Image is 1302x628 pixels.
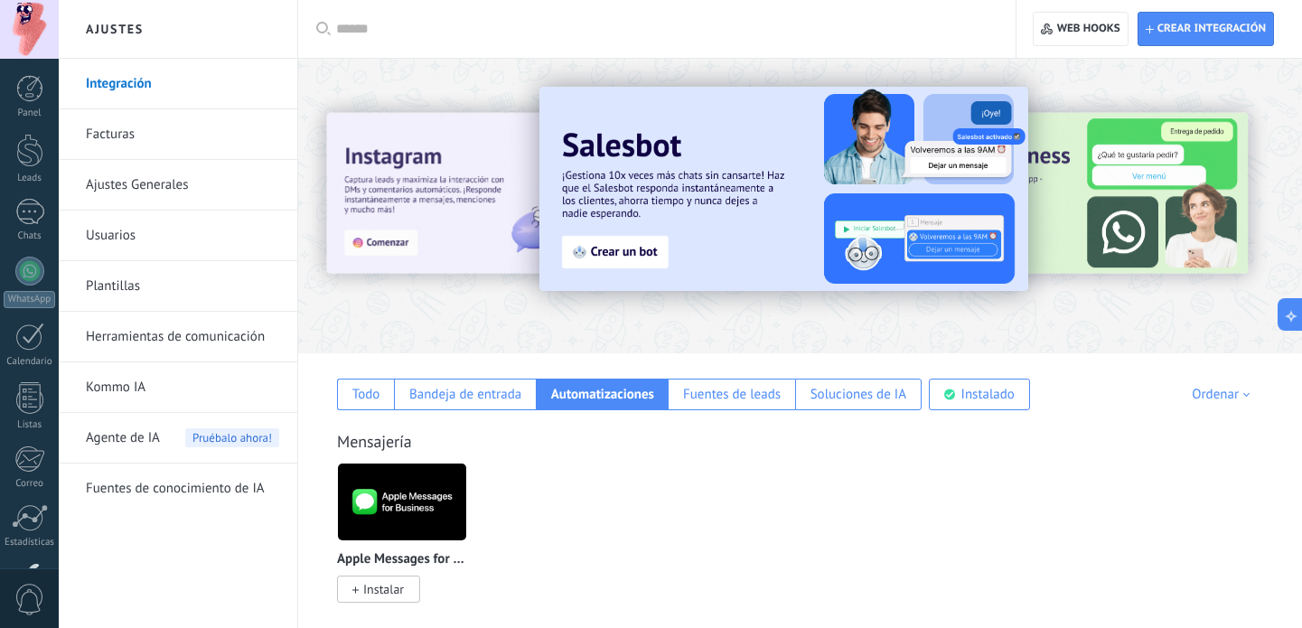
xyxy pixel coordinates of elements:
[86,59,279,109] a: Integración
[86,261,279,312] a: Plantillas
[352,386,380,403] div: Todo
[59,109,297,160] li: Facturas
[4,291,55,308] div: WhatsApp
[59,413,297,464] li: Agente de IA
[409,386,521,403] div: Bandeja de entrada
[59,312,297,362] li: Herramientas de comunicación
[338,458,466,546] img: logo_main.png
[4,478,56,490] div: Correo
[337,463,481,624] div: Apple Messages for Business
[961,386,1015,403] div: Instalado
[1157,22,1266,36] span: Crear integración
[4,419,56,431] div: Listas
[86,413,160,464] span: Agente de IA
[4,173,56,184] div: Leads
[863,113,1248,274] img: Slide 3
[86,109,279,160] a: Facturas
[59,261,297,312] li: Plantillas
[59,59,297,109] li: Integración
[86,464,279,514] a: Fuentes de conocimiento de IA
[539,87,1028,291] img: Slide 2
[86,160,279,211] a: Ajustes Generales
[363,581,404,597] span: Instalar
[1057,22,1120,36] span: Web hooks
[337,552,467,567] p: Apple Messages for Business
[59,211,297,261] li: Usuarios
[86,413,279,464] a: Agente de IA Pruébalo ahora!
[4,230,56,242] div: Chats
[59,160,297,211] li: Ajustes Generales
[1138,12,1274,46] button: Crear integración
[86,362,279,413] a: Kommo IA
[4,108,56,119] div: Panel
[551,386,654,403] div: Automatizaciones
[4,356,56,368] div: Calendario
[59,464,297,513] li: Fuentes de conocimiento de IA
[59,362,297,413] li: Kommo IA
[86,211,279,261] a: Usuarios
[4,537,56,548] div: Estadísticas
[1192,386,1256,403] div: Ordenar
[1033,12,1128,46] button: Web hooks
[86,312,279,362] a: Herramientas de comunicación
[683,386,781,403] div: Fuentes de leads
[185,428,279,447] span: Pruébalo ahora!
[326,113,711,274] img: Slide 1
[810,386,906,403] div: Soluciones de IA
[337,431,412,452] a: Mensajería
